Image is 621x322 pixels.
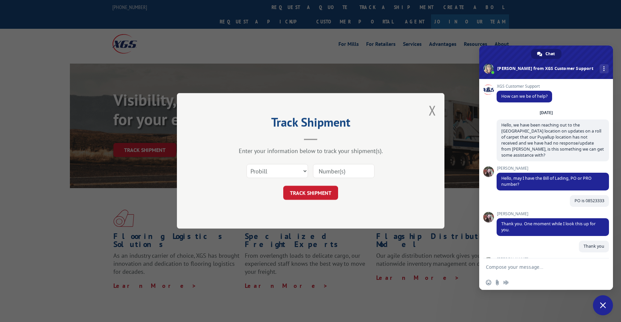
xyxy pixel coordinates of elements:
[495,280,500,285] span: Send a file
[593,295,613,315] div: Close chat
[486,264,592,270] textarea: Compose your message...
[501,221,596,233] span: Thank you. One moment while I look this up for you.
[497,257,609,262] span: [PERSON_NAME]
[497,212,609,216] span: [PERSON_NAME]
[501,175,592,187] span: Hello, may I have the Bill of Lading, PO or PRO number?
[497,166,609,171] span: [PERSON_NAME]
[584,243,604,249] span: Thank you
[283,186,338,200] button: TRACK SHIPMENT
[575,198,604,204] span: PO is 08523333
[540,111,553,115] div: [DATE]
[501,122,604,158] span: Hello, we have been reaching out to the [GEOGRAPHIC_DATA] location on updates on a roll of carpet...
[210,147,411,155] div: Enter your information below to track your shipment(s).
[531,49,561,59] div: Chat
[210,117,411,130] h2: Track Shipment
[486,280,491,285] span: Insert an emoji
[545,49,555,59] span: Chat
[600,64,609,73] div: More channels
[501,93,547,99] span: How can we be of help?
[429,101,436,119] button: Close modal
[313,164,375,178] input: Number(s)
[497,84,552,89] span: XGS Customer Support
[503,280,509,285] span: Audio message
